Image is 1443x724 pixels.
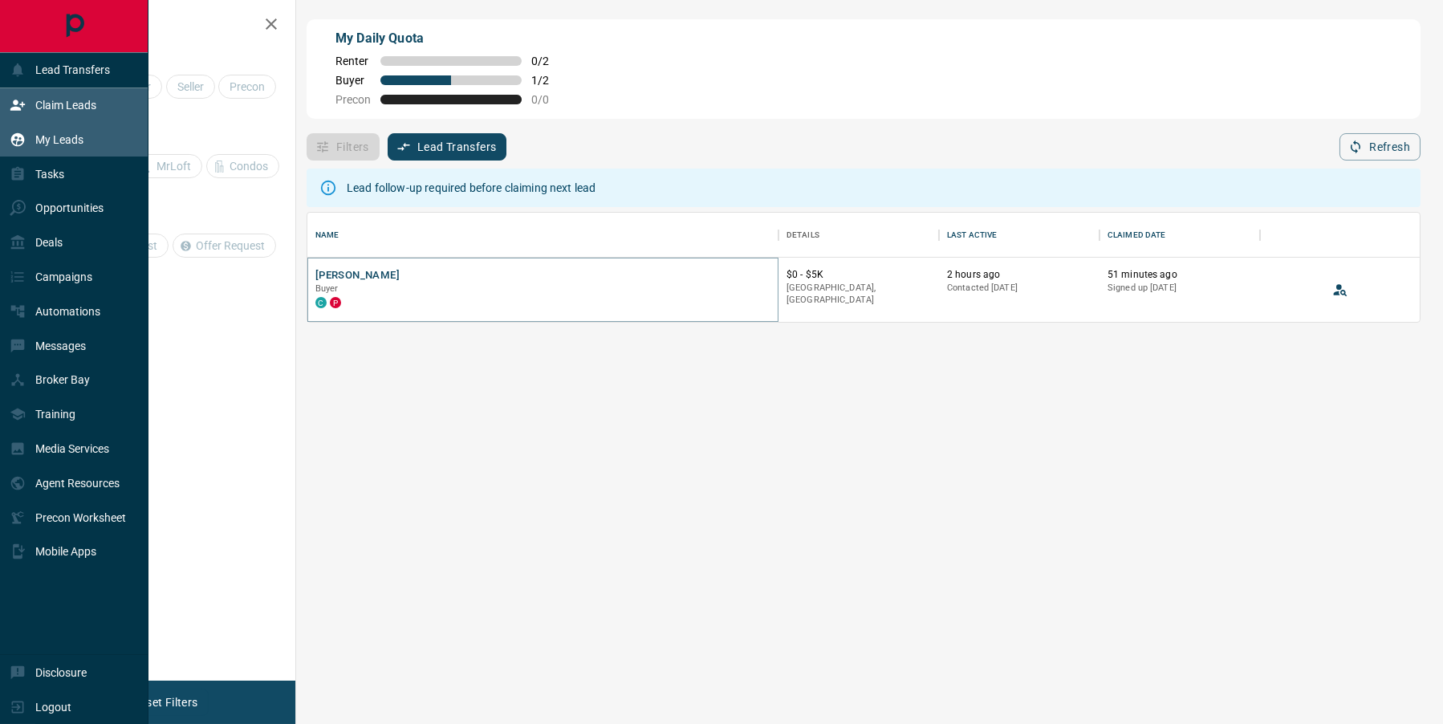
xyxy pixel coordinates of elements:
[307,213,778,258] div: Name
[787,213,819,258] div: Details
[947,213,997,258] div: Last Active
[1339,133,1421,161] button: Refresh
[347,173,595,202] div: Lead follow-up required before claiming next lead
[1100,213,1260,258] div: Claimed Date
[1332,282,1348,298] svg: View Lead
[531,93,567,106] span: 0 / 0
[315,283,339,294] span: Buyer
[531,74,567,87] span: 1 / 2
[1328,278,1352,302] button: View Lead
[335,55,371,67] span: Renter
[947,268,1091,282] p: 2 hours ago
[51,16,279,35] h2: Filters
[1108,282,1252,295] p: Signed up [DATE]
[1108,268,1252,282] p: 51 minutes ago
[388,133,507,161] button: Lead Transfers
[122,689,208,716] button: Reset Filters
[787,268,931,282] p: $0 - $5K
[531,55,567,67] span: 0 / 2
[939,213,1100,258] div: Last Active
[335,29,567,48] p: My Daily Quota
[1108,213,1166,258] div: Claimed Date
[315,213,339,258] div: Name
[947,282,1091,295] p: Contacted [DATE]
[330,297,341,308] div: property.ca
[778,213,939,258] div: Details
[335,93,371,106] span: Precon
[335,74,371,87] span: Buyer
[315,297,327,308] div: condos.ca
[787,282,931,307] p: [GEOGRAPHIC_DATA], [GEOGRAPHIC_DATA]
[315,268,400,283] button: [PERSON_NAME]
